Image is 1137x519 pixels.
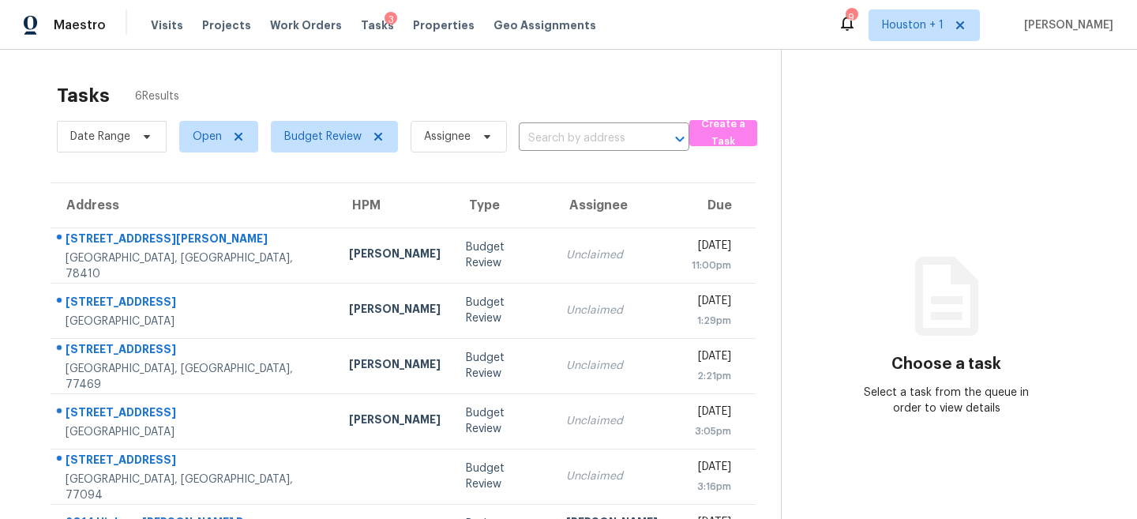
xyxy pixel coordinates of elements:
span: Date Range [70,129,130,145]
div: Unclaimed [566,247,658,263]
div: [DATE] [683,404,731,423]
span: Create a Task [697,115,749,152]
button: Open [669,128,691,150]
span: Projects [202,17,251,33]
span: Budget Review [284,129,362,145]
div: [STREET_ADDRESS] [66,341,324,361]
input: Search by address [519,126,645,151]
div: 3:05pm [683,423,731,439]
div: Unclaimed [566,468,658,484]
th: Type [453,183,553,228]
div: [GEOGRAPHIC_DATA] [66,314,324,329]
h3: Choose a task [891,356,1001,372]
div: 3 [385,12,397,28]
span: Houston + 1 [882,17,944,33]
span: 6 Results [135,88,179,104]
div: [DATE] [683,238,731,258]
div: [GEOGRAPHIC_DATA], [GEOGRAPHIC_DATA], 78410 [66,250,324,282]
span: Visits [151,17,183,33]
div: 3:16pm [683,479,731,495]
span: Properties [413,17,475,33]
div: Select a task from the queue in order to view details [864,385,1029,416]
div: [DATE] [683,459,731,479]
span: Assignee [424,129,471,145]
div: Budget Review [466,239,541,271]
div: [PERSON_NAME] [349,246,441,265]
div: [STREET_ADDRESS] [66,452,324,472]
button: Create a Task [689,120,757,146]
div: 1:29pm [683,313,731,329]
span: Maestro [54,17,106,33]
div: Budget Review [466,350,541,382]
div: [PERSON_NAME] [349,412,441,431]
div: [STREET_ADDRESS] [66,404,324,424]
div: [GEOGRAPHIC_DATA], [GEOGRAPHIC_DATA], 77094 [66,472,324,503]
div: 2:21pm [683,368,731,384]
div: [STREET_ADDRESS] [66,294,324,314]
div: [GEOGRAPHIC_DATA] [66,424,324,440]
div: 11:00pm [683,258,731,273]
div: [PERSON_NAME] [349,301,441,321]
span: Open [193,129,222,145]
span: [PERSON_NAME] [1018,17,1113,33]
span: Tasks [361,20,394,31]
div: 9 [846,9,857,25]
span: Geo Assignments [493,17,596,33]
span: Work Orders [270,17,342,33]
h2: Tasks [57,88,110,103]
div: Budget Review [466,461,541,492]
div: [DATE] [683,293,731,313]
div: [DATE] [683,348,731,368]
div: Unclaimed [566,413,658,429]
div: Unclaimed [566,358,658,374]
th: HPM [336,183,453,228]
div: [PERSON_NAME] [349,356,441,376]
th: Assignee [553,183,670,228]
th: Address [51,183,336,228]
div: Budget Review [466,405,541,437]
div: Unclaimed [566,303,658,318]
th: Due [670,183,756,228]
div: Budget Review [466,295,541,326]
div: [STREET_ADDRESS][PERSON_NAME] [66,231,324,250]
div: [GEOGRAPHIC_DATA], [GEOGRAPHIC_DATA], 77469 [66,361,324,393]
